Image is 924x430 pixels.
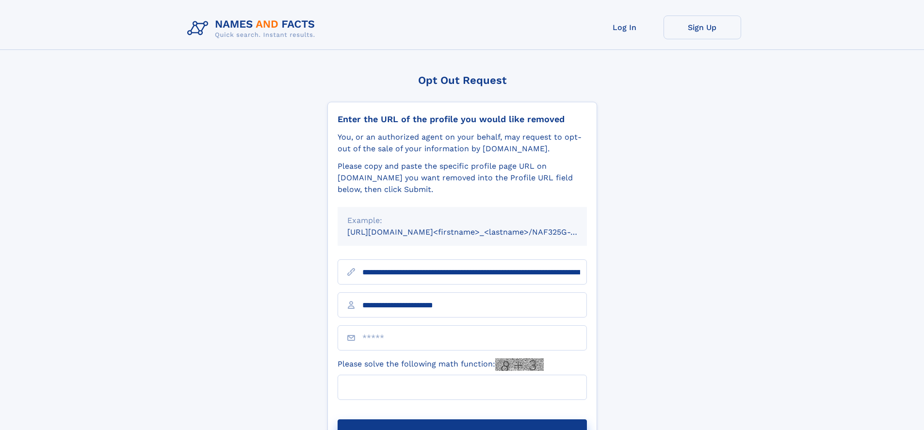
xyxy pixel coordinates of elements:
[338,358,544,371] label: Please solve the following math function:
[347,227,605,237] small: [URL][DOMAIN_NAME]<firstname>_<lastname>/NAF325G-xxxxxxxx
[347,215,577,226] div: Example:
[664,16,741,39] a: Sign Up
[586,16,664,39] a: Log In
[338,160,587,195] div: Please copy and paste the specific profile page URL on [DOMAIN_NAME] you want removed into the Pr...
[338,131,587,155] div: You, or an authorized agent on your behalf, may request to opt-out of the sale of your informatio...
[327,74,597,86] div: Opt Out Request
[338,114,587,125] div: Enter the URL of the profile you would like removed
[183,16,323,42] img: Logo Names and Facts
